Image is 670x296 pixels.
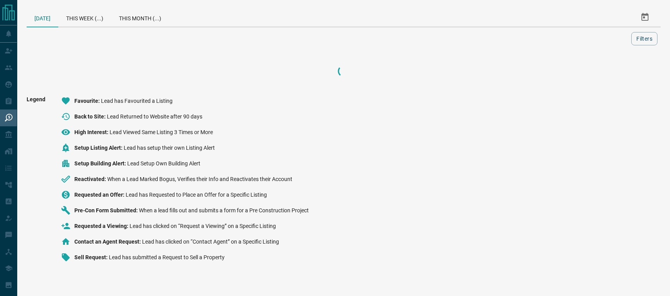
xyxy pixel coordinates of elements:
span: Requested an Offer [74,192,126,198]
span: Back to Site [74,113,107,120]
span: Requested a Viewing [74,223,130,229]
span: Lead has submitted a Request to Sell a Property [109,254,225,260]
span: Setup Building Alert [74,160,127,167]
span: Pre-Con Form Submitted [74,207,139,213]
span: Lead has Requested to Place an Offer for a Specific Listing [126,192,267,198]
span: Lead Returned to Website after 90 days [107,113,202,120]
div: This Month (...) [111,8,169,27]
span: Setup Listing Alert [74,145,124,151]
div: This Week (...) [58,8,111,27]
span: High Interest [74,129,110,135]
span: Lead has setup their own Listing Alert [124,145,215,151]
button: Select Date Range [636,8,654,27]
span: Reactivated [74,176,107,182]
span: Sell Request [74,254,109,260]
span: Lead has Favourited a Listing [101,98,173,104]
span: When a lead fills out and submits a form for a Pre Construction Project [139,207,309,213]
span: Lead has clicked on “Request a Viewing” on a Specific Listing [130,223,276,229]
div: [DATE] [27,8,58,27]
span: Legend [27,96,45,268]
span: Lead Viewed Same Listing 3 Times or More [110,129,213,135]
span: Lead Setup Own Building Alert [127,160,200,167]
div: Loading [304,63,383,79]
button: Filters [631,32,657,45]
span: Lead has clicked on “Contact Agent” on a Specific Listing [142,239,279,245]
span: When a Lead Marked Bogus, Verifies their Info and Reactivates their Account [107,176,292,182]
span: Contact an Agent Request [74,239,142,245]
span: Favourite [74,98,101,104]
